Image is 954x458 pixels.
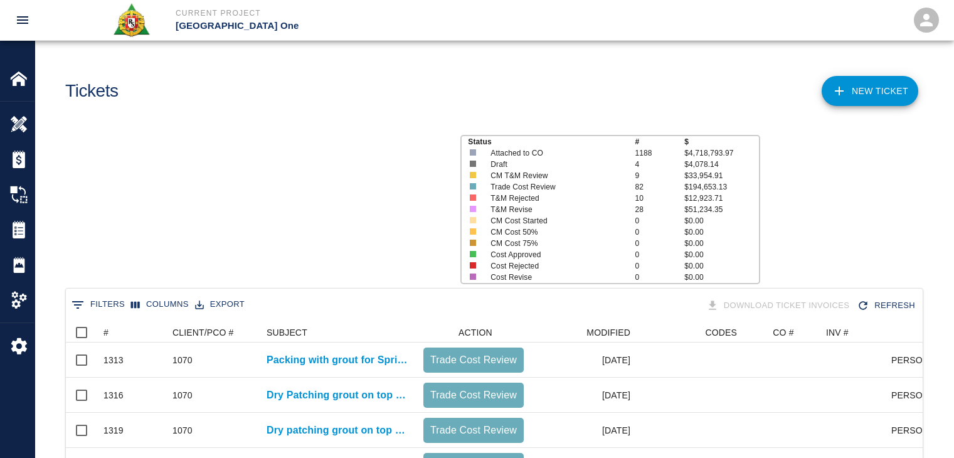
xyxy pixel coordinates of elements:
div: 1319 [103,424,124,437]
h1: Tickets [65,81,119,102]
div: [DATE] [530,343,637,378]
div: INV # [826,322,849,343]
p: $51,234.35 [684,204,758,215]
p: $0.00 [684,215,758,226]
div: # [103,322,109,343]
a: NEW TICKET [822,76,918,106]
p: [GEOGRAPHIC_DATA] One [176,19,545,33]
button: Refresh [854,295,920,317]
p: $33,954.91 [684,170,758,181]
p: Attached to CO [490,147,620,159]
div: [DATE] [530,413,637,448]
button: Select columns [128,295,192,314]
button: open drawer [8,5,38,35]
div: Refresh the list [854,295,920,317]
p: T&M Rejected [490,193,620,204]
p: 10 [635,193,684,204]
p: $0.00 [684,226,758,238]
p: $194,653.13 [684,181,758,193]
div: [DATE] [530,378,637,413]
p: $0.00 [684,238,758,249]
div: CO # [743,322,820,343]
p: Cost Approved [490,249,620,260]
div: # [97,322,166,343]
p: # [635,136,684,147]
p: 0 [635,238,684,249]
p: Trade Cost Review [490,181,620,193]
div: 1070 [172,354,193,366]
div: 1070 [172,424,193,437]
p: $4,718,793.97 [684,147,758,159]
p: 82 [635,181,684,193]
div: 1313 [103,354,124,366]
div: MODIFIED [530,322,637,343]
p: 0 [635,260,684,272]
div: CO # [773,322,793,343]
a: Dry patching grout on top of beams Column line E12/EH [267,423,411,438]
p: 1188 [635,147,684,159]
p: Trade Cost Review [428,423,519,438]
img: Roger & Sons Concrete [112,3,151,38]
p: CM Cost Started [490,215,620,226]
div: INV # [820,322,892,343]
p: Trade Cost Review [428,353,519,368]
p: 4 [635,159,684,170]
p: 0 [635,249,684,260]
button: Export [192,295,248,314]
div: CLIENT/PCO # [172,322,234,343]
p: $0.00 [684,249,758,260]
p: Cost Rejected [490,260,620,272]
p: CM Cost 75% [490,238,620,249]
div: 1316 [103,389,124,402]
p: Cost Revise [490,272,620,283]
div: CODES [637,322,743,343]
p: 0 [635,272,684,283]
p: $0.00 [684,260,758,272]
div: CODES [705,322,737,343]
div: SUBJECT [260,322,417,343]
p: Trade Cost Review [428,388,519,403]
iframe: Chat Widget [891,398,954,458]
p: $4,078.14 [684,159,758,170]
p: 0 [635,226,684,238]
p: $12,923.71 [684,193,758,204]
div: Tickets download in groups of 15 [704,295,855,317]
p: CM T&M Review [490,170,620,181]
p: 28 [635,204,684,215]
p: T&M Revise [490,204,620,215]
p: CM Cost 50% [490,226,620,238]
div: SUBJECT [267,322,307,343]
p: Draft [490,159,620,170]
div: ACTION [458,322,492,343]
div: CLIENT/PCO # [166,322,260,343]
p: Status [468,136,635,147]
p: $ [684,136,758,147]
button: Show filters [68,295,128,315]
a: Packing with grout for Sprinkler valve room #980. [267,353,411,368]
a: Dry Patching grout on top of beams for Column line E5/[GEOGRAPHIC_DATA], B/15. [267,388,411,403]
p: Current Project [176,8,545,19]
div: ACTION [417,322,530,343]
div: 1070 [172,389,193,402]
p: $0.00 [684,272,758,283]
div: MODIFIED [586,322,630,343]
p: 0 [635,215,684,226]
p: 9 [635,170,684,181]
